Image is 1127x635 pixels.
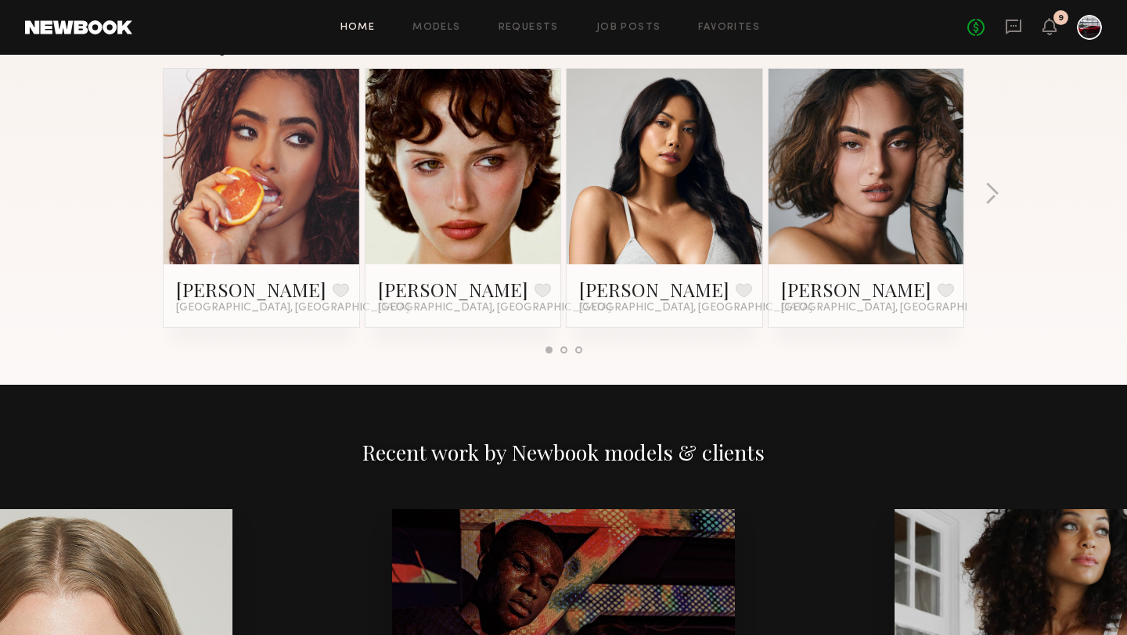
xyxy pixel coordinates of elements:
[698,23,760,33] a: Favorites
[579,302,812,314] span: [GEOGRAPHIC_DATA], [GEOGRAPHIC_DATA]
[378,302,611,314] span: [GEOGRAPHIC_DATA], [GEOGRAPHIC_DATA]
[163,37,964,56] div: Most requested on Newbook
[378,277,528,302] a: [PERSON_NAME]
[340,23,376,33] a: Home
[781,302,1014,314] span: [GEOGRAPHIC_DATA], [GEOGRAPHIC_DATA]
[1058,14,1064,23] div: 9
[579,277,729,302] a: [PERSON_NAME]
[412,23,460,33] a: Models
[176,302,409,314] span: [GEOGRAPHIC_DATA], [GEOGRAPHIC_DATA]
[781,277,931,302] a: [PERSON_NAME]
[596,23,661,33] a: Job Posts
[499,23,559,33] a: Requests
[176,277,326,302] a: [PERSON_NAME]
